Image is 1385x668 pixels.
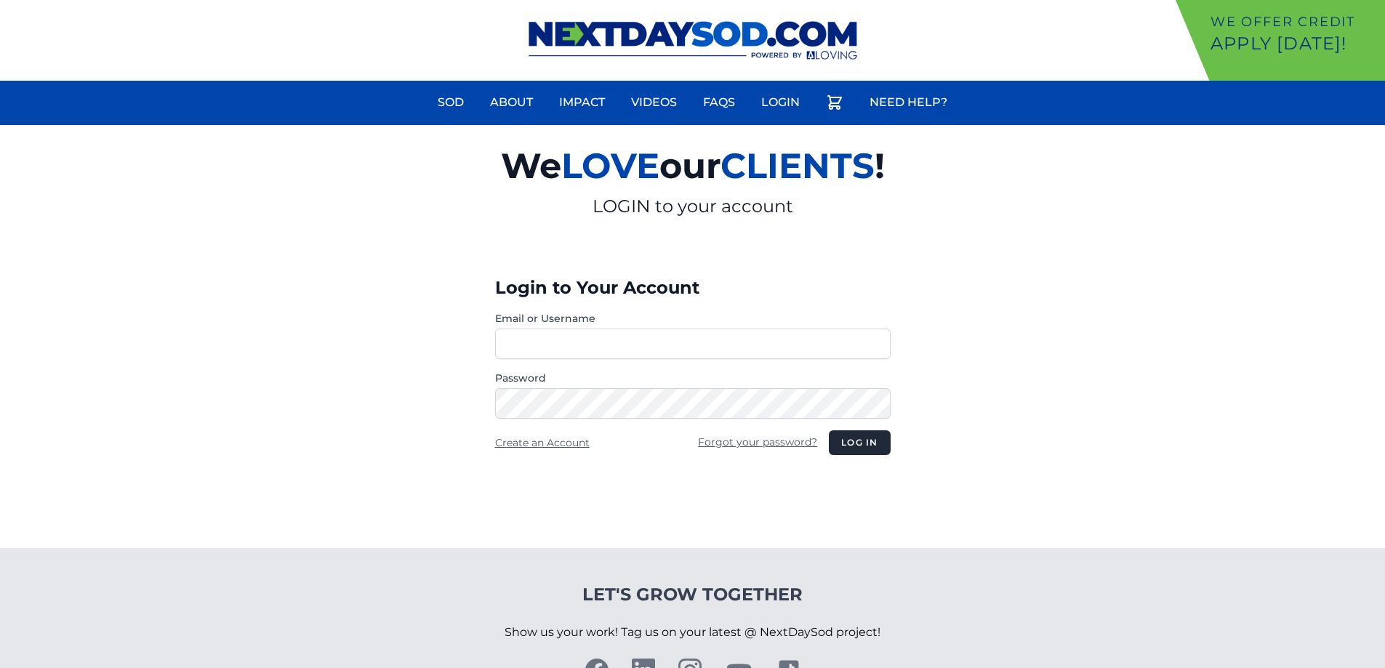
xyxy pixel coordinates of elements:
span: CLIENTS [720,145,875,187]
a: Impact [550,85,614,120]
a: About [481,85,542,120]
a: Create an Account [495,436,590,449]
button: Log in [829,430,890,455]
label: Email or Username [495,311,891,326]
a: Need Help? [861,85,956,120]
p: Show us your work! Tag us on your latest @ NextDaySod project! [505,606,880,659]
p: Apply [DATE]! [1211,32,1379,55]
span: LOVE [561,145,659,187]
a: FAQs [694,85,744,120]
a: Sod [429,85,473,120]
label: Password [495,371,891,385]
h4: Let's Grow Together [505,583,880,606]
p: We offer Credit [1211,12,1379,32]
a: Videos [622,85,686,120]
a: Forgot your password? [698,435,817,448]
h2: We our ! [332,137,1053,195]
a: Login [752,85,808,120]
h3: Login to Your Account [495,276,891,299]
p: LOGIN to your account [332,195,1053,218]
